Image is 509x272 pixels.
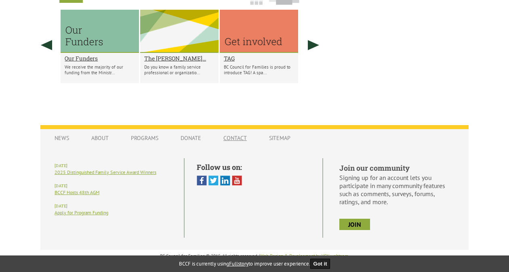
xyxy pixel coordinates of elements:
[260,253,348,259] a: Web Design & Development by VCN webteam
[65,64,135,75] p: We receive the majority of our funding from the Ministr...
[144,64,215,75] p: Do you know a family service professional or organizatio...
[46,130,77,146] a: News
[197,176,207,186] img: Facebook
[123,130,166,146] a: Programs
[40,253,469,259] p: BC Council for Families © 2015, All rights reserved. | .
[61,10,139,83] li: Our Funders
[197,162,310,172] h5: Follow us on:
[172,130,209,146] a: Donate
[229,260,248,267] a: Fullstory
[224,54,294,62] a: TAG
[339,219,370,230] a: join
[55,163,172,168] h6: [DATE]
[55,189,99,195] a: BCCF Hosts 48th AGM
[339,174,454,206] p: Signing up for an account lets you participate in many community features such as comments, surve...
[310,259,330,269] button: Got it
[55,203,172,209] h6: [DATE]
[232,176,242,186] img: You Tube
[261,130,299,146] a: Sitemap
[55,183,172,188] h6: [DATE]
[144,54,215,62] a: The [PERSON_NAME]...
[339,163,454,173] h5: Join our community
[208,176,219,186] img: Twitter
[220,176,230,186] img: Linked In
[55,209,108,216] a: Apply for Program Funding
[215,130,255,146] a: Contact
[55,169,156,175] a: 2025 Distinguished Family Service Award Winners
[65,54,135,62] a: Our Funders
[220,10,298,83] li: TAG
[140,10,219,83] li: The CAROL MATUSICKY Distinguished Service to Families Award
[83,130,117,146] a: About
[224,64,294,75] p: BC Council for Families is proud to introduce TAG! A spa...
